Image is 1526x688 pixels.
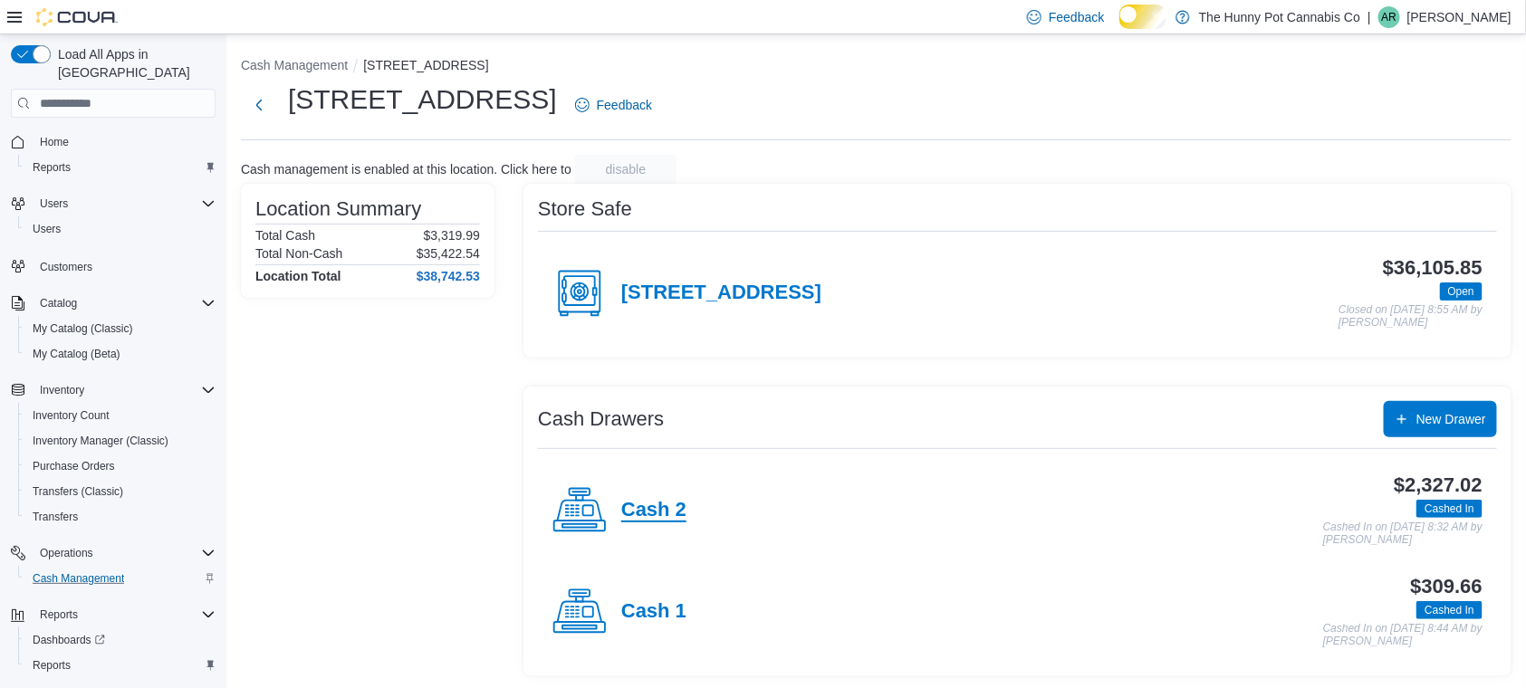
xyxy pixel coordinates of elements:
[25,343,128,365] a: My Catalog (Beta)
[1382,6,1397,28] span: AR
[18,566,223,591] button: Cash Management
[18,216,223,242] button: Users
[33,510,78,524] span: Transfers
[33,193,75,215] button: Users
[33,130,216,153] span: Home
[575,155,677,184] button: disable
[255,228,315,243] h6: Total Cash
[25,430,216,452] span: Inventory Manager (Classic)
[36,8,118,26] img: Cova
[1368,6,1371,28] p: |
[4,129,223,155] button: Home
[1378,6,1400,28] div: Alex Rolph
[40,135,69,149] span: Home
[33,571,124,586] span: Cash Management
[33,160,71,175] span: Reports
[40,196,68,211] span: Users
[1416,410,1486,428] span: New Drawer
[18,155,223,180] button: Reports
[621,282,821,305] h4: [STREET_ADDRESS]
[4,540,223,566] button: Operations
[25,218,68,240] a: Users
[1323,623,1483,647] p: Cashed In on [DATE] 8:44 AM by [PERSON_NAME]
[33,542,216,564] span: Operations
[33,292,216,314] span: Catalog
[33,379,91,401] button: Inventory
[1425,501,1474,517] span: Cashed In
[1119,29,1120,30] span: Dark Mode
[25,430,176,452] a: Inventory Manager (Classic)
[18,454,223,479] button: Purchase Orders
[363,58,488,72] button: [STREET_ADDRESS]
[417,246,480,261] p: $35,422.54
[33,292,84,314] button: Catalog
[40,383,84,397] span: Inventory
[33,256,100,278] a: Customers
[1448,283,1474,300] span: Open
[255,198,421,220] h3: Location Summary
[18,403,223,428] button: Inventory Count
[1394,474,1483,496] h3: $2,327.02
[51,45,216,81] span: Load All Apps in [GEOGRAPHIC_DATA]
[241,87,277,123] button: Next
[606,160,646,178] span: disable
[25,157,78,178] a: Reports
[1339,304,1483,329] p: Closed on [DATE] 8:55 AM by [PERSON_NAME]
[1119,5,1166,28] input: Dark Mode
[4,602,223,627] button: Reports
[33,658,71,673] span: Reports
[538,408,664,430] h3: Cash Drawers
[25,506,85,528] a: Transfers
[33,484,123,499] span: Transfers (Classic)
[597,96,652,114] span: Feedback
[25,318,140,339] a: My Catalog (Classic)
[25,655,78,676] a: Reports
[33,604,216,626] span: Reports
[1425,602,1474,618] span: Cashed In
[288,81,557,118] h1: [STREET_ADDRESS]
[4,191,223,216] button: Users
[40,260,92,274] span: Customers
[18,627,223,653] a: Dashboards
[241,58,348,72] button: Cash Management
[25,481,216,502] span: Transfers (Classic)
[25,568,216,589] span: Cash Management
[1323,521,1483,546] p: Cashed In on [DATE] 8:32 AM by [PERSON_NAME]
[25,506,216,528] span: Transfers
[40,296,77,311] span: Catalog
[241,56,1512,78] nav: An example of EuiBreadcrumbs
[33,321,133,336] span: My Catalog (Classic)
[33,434,168,448] span: Inventory Manager (Classic)
[255,269,341,283] h4: Location Total
[33,542,101,564] button: Operations
[18,653,223,678] button: Reports
[25,629,112,651] a: Dashboards
[25,343,216,365] span: My Catalog (Beta)
[33,131,76,153] a: Home
[40,607,78,622] span: Reports
[18,479,223,504] button: Transfers (Classic)
[424,228,480,243] p: $3,319.99
[1407,6,1512,28] p: [PERSON_NAME]
[538,198,632,220] h3: Store Safe
[4,291,223,316] button: Catalog
[25,455,216,477] span: Purchase Orders
[1384,401,1497,437] button: New Drawer
[25,655,216,676] span: Reports
[18,316,223,341] button: My Catalog (Classic)
[33,222,61,236] span: Users
[1411,576,1483,597] h3: $309.66
[255,246,343,261] h6: Total Non-Cash
[33,254,216,277] span: Customers
[33,633,105,647] span: Dashboards
[4,377,223,403] button: Inventory
[25,455,122,477] a: Purchase Orders
[33,604,85,626] button: Reports
[25,629,216,651] span: Dashboards
[568,87,659,123] a: Feedback
[25,568,131,589] a: Cash Management
[25,481,130,502] a: Transfers (Classic)
[621,600,686,624] h4: Cash 1
[33,379,216,401] span: Inventory
[25,157,216,178] span: Reports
